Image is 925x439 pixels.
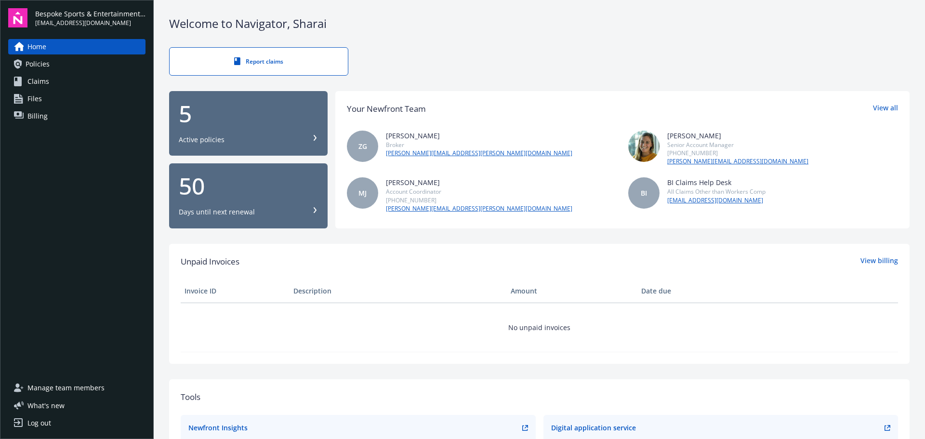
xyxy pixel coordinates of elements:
span: ZG [358,141,367,151]
div: Days until next renewal [179,207,255,217]
button: What's new [8,400,80,411]
div: Welcome to Navigator , Sharai [169,15,910,32]
span: Bespoke Sports & Entertainment LLC [35,9,145,19]
div: [PERSON_NAME] [386,177,572,187]
a: [PERSON_NAME][EMAIL_ADDRESS][PERSON_NAME][DOMAIN_NAME] [386,149,572,158]
div: [PHONE_NUMBER] [667,149,808,157]
div: Account Coordinator [386,187,572,196]
div: [PHONE_NUMBER] [386,196,572,204]
span: Unpaid Invoices [181,255,239,268]
div: All Claims Other than Workers Comp [667,187,766,196]
img: navigator-logo.svg [8,8,27,27]
span: Home [27,39,46,54]
span: [EMAIL_ADDRESS][DOMAIN_NAME] [35,19,145,27]
div: Log out [27,415,51,431]
th: Description [290,279,507,303]
div: Report claims [189,57,329,66]
span: BI [641,188,647,198]
td: No unpaid invoices [181,303,898,352]
div: Your Newfront Team [347,103,426,115]
div: 5 [179,102,318,125]
button: 5Active policies [169,91,328,156]
a: View all [873,103,898,115]
span: Manage team members [27,380,105,396]
span: Billing [27,108,48,124]
a: Home [8,39,145,54]
span: What ' s new [27,400,65,411]
div: Active policies [179,135,225,145]
span: Claims [27,74,49,89]
div: BI Claims Help Desk [667,177,766,187]
div: Newfront Insights [188,423,248,433]
button: Bespoke Sports & Entertainment LLC[EMAIL_ADDRESS][DOMAIN_NAME] [35,8,145,27]
div: Tools [181,391,898,403]
a: View billing [860,255,898,268]
span: MJ [358,188,367,198]
a: Manage team members [8,380,145,396]
a: Billing [8,108,145,124]
a: Report claims [169,47,348,76]
div: 50 [179,174,318,198]
img: photo [628,131,660,162]
span: Policies [26,56,50,72]
div: Digital application service [551,423,636,433]
a: [EMAIL_ADDRESS][DOMAIN_NAME] [667,196,766,205]
a: [PERSON_NAME][EMAIL_ADDRESS][PERSON_NAME][DOMAIN_NAME] [386,204,572,213]
div: [PERSON_NAME] [386,131,572,141]
a: Policies [8,56,145,72]
th: Date due [637,279,746,303]
a: Files [8,91,145,106]
div: Broker [386,141,572,149]
div: Senior Account Manager [667,141,808,149]
th: Invoice ID [181,279,290,303]
a: Claims [8,74,145,89]
button: 50Days until next renewal [169,163,328,228]
div: [PERSON_NAME] [667,131,808,141]
a: [PERSON_NAME][EMAIL_ADDRESS][DOMAIN_NAME] [667,157,808,166]
span: Files [27,91,42,106]
th: Amount [507,279,637,303]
